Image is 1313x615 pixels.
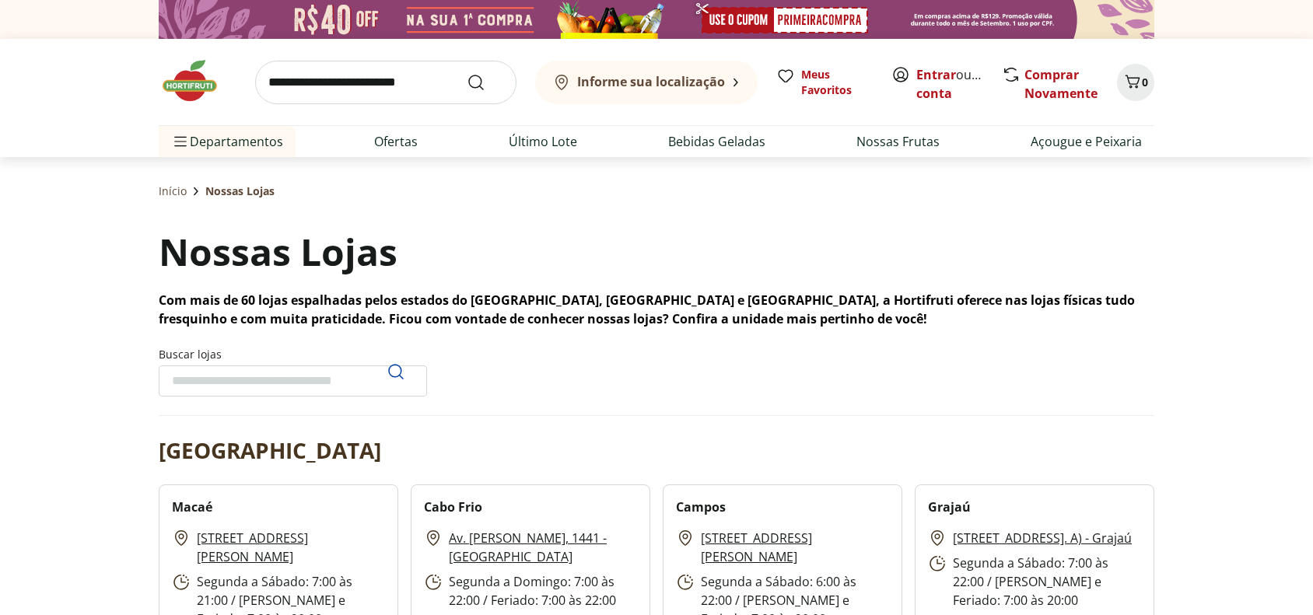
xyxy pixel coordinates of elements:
input: Buscar lojasPesquisar [159,365,427,397]
a: Comprar Novamente [1024,66,1098,102]
h2: Grajaú [928,498,971,516]
h2: Campos [676,498,726,516]
a: Criar conta [916,66,1002,102]
span: Nossas Lojas [205,183,275,199]
a: [STREET_ADDRESS][PERSON_NAME] [701,529,889,566]
p: Com mais de 60 lojas espalhadas pelos estados do [GEOGRAPHIC_DATA], [GEOGRAPHIC_DATA] e [GEOGRAPH... [159,291,1154,328]
a: [STREET_ADDRESS]. A) - Grajaú [953,529,1132,547]
button: Informe sua localização [535,61,758,104]
span: Meus Favoritos [801,67,873,98]
button: Carrinho [1117,64,1154,101]
button: Submit Search [467,73,504,92]
p: Segunda a Sábado: 7:00 às 22:00 / [PERSON_NAME] e Feriado: 7:00 às 20:00 [928,554,1141,610]
p: Segunda a Domingo: 7:00 às 22:00 / Feriado: 7:00 às 22:00 [424,572,637,610]
a: Bebidas Geladas [668,132,765,151]
a: [STREET_ADDRESS][PERSON_NAME] [197,529,385,566]
span: Departamentos [171,123,283,160]
a: Último Lote [509,132,577,151]
span: ou [916,65,986,103]
h2: Macaé [172,498,212,516]
a: Av. [PERSON_NAME], 1441 - [GEOGRAPHIC_DATA] [449,529,637,566]
a: Início [159,183,187,199]
h2: [GEOGRAPHIC_DATA] [159,435,381,466]
a: Ofertas [374,132,418,151]
a: Nossas Frutas [856,132,940,151]
button: Pesquisar [377,353,415,390]
input: search [255,61,516,104]
h2: Cabo Frio [424,498,482,516]
a: Meus Favoritos [776,67,873,98]
b: Informe sua localização [577,73,725,90]
a: Açougue e Peixaria [1031,132,1142,151]
img: Hortifruti [159,58,236,104]
h1: Nossas Lojas [159,225,397,278]
span: 0 [1142,75,1148,89]
a: Entrar [916,66,956,83]
button: Menu [171,123,190,160]
label: Buscar lojas [159,347,427,397]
